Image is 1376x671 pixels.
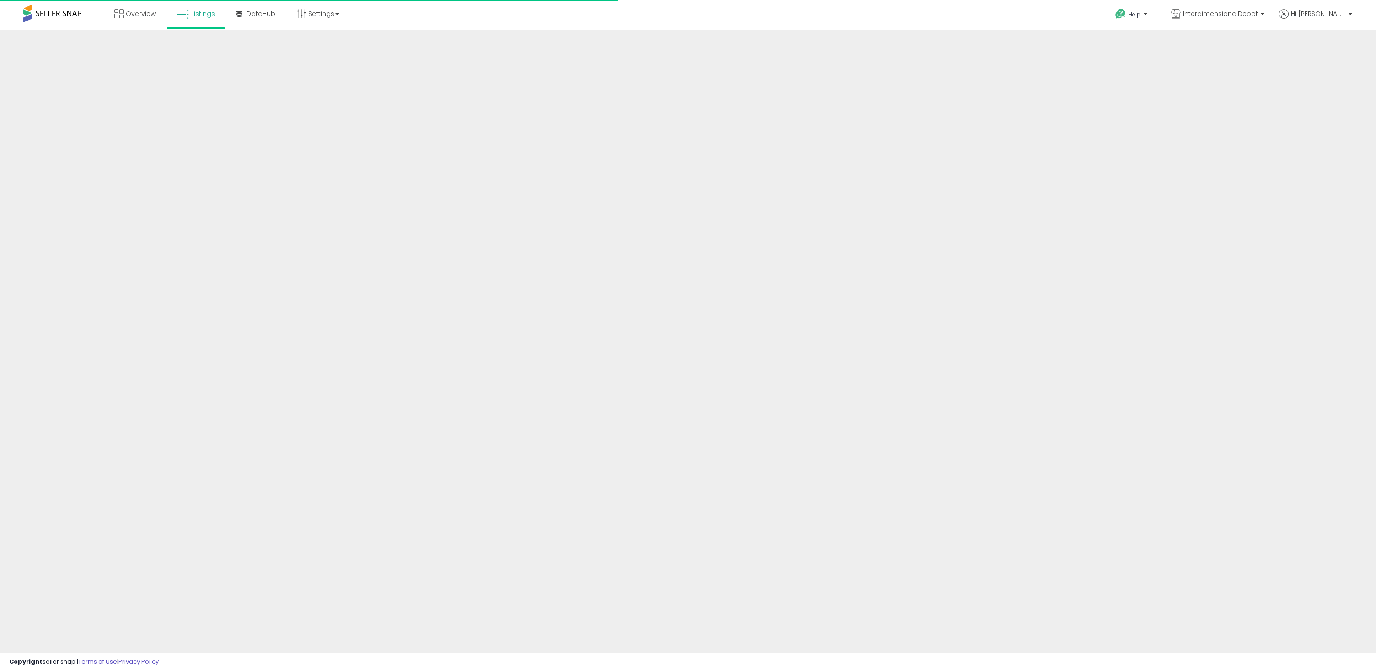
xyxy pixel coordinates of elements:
a: Help [1108,1,1156,30]
span: Overview [126,9,156,18]
span: Hi [PERSON_NAME] [1291,9,1346,18]
a: Hi [PERSON_NAME] [1279,9,1352,30]
i: Get Help [1115,8,1126,20]
span: Listings [191,9,215,18]
span: InterdimensionalDepot [1183,9,1258,18]
span: Help [1129,11,1141,18]
span: DataHub [247,9,275,18]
